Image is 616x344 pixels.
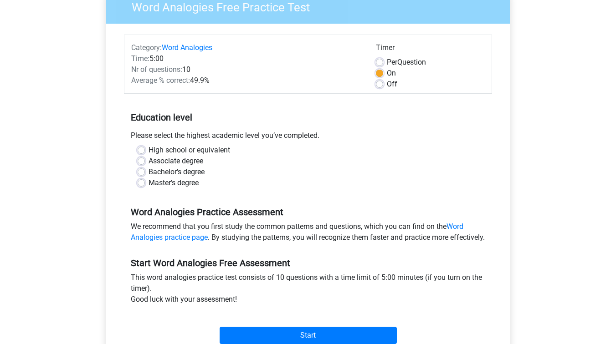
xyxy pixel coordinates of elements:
[387,79,397,90] label: Off
[149,167,205,177] label: Bachelor's degree
[131,43,162,52] span: Category:
[124,53,369,64] div: 5:00
[131,207,485,218] h5: Word Analogies Practice Assessment
[131,76,190,85] span: Average % correct:
[220,327,397,344] input: Start
[149,156,203,167] label: Associate degree
[149,145,230,156] label: High school or equivalent
[376,42,485,57] div: Timer
[387,68,396,79] label: On
[131,258,485,268] h5: Start Word Analogies Free Assessment
[387,58,397,66] span: Per
[124,64,369,75] div: 10
[124,130,492,145] div: Please select the highest academic level you’ve completed.
[387,57,426,68] label: Question
[131,65,182,74] span: Nr of questions:
[149,177,199,188] label: Master's degree
[124,221,492,247] div: We recommend that you first study the common patterns and questions, which you can find on the . ...
[162,43,212,52] a: Word Analogies
[131,108,485,126] h5: Education level
[131,54,149,63] span: Time:
[124,272,492,309] div: This word analogies practice test consists of 10 questions with a time limit of 5:00 minutes (if ...
[124,75,369,86] div: 49.9%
